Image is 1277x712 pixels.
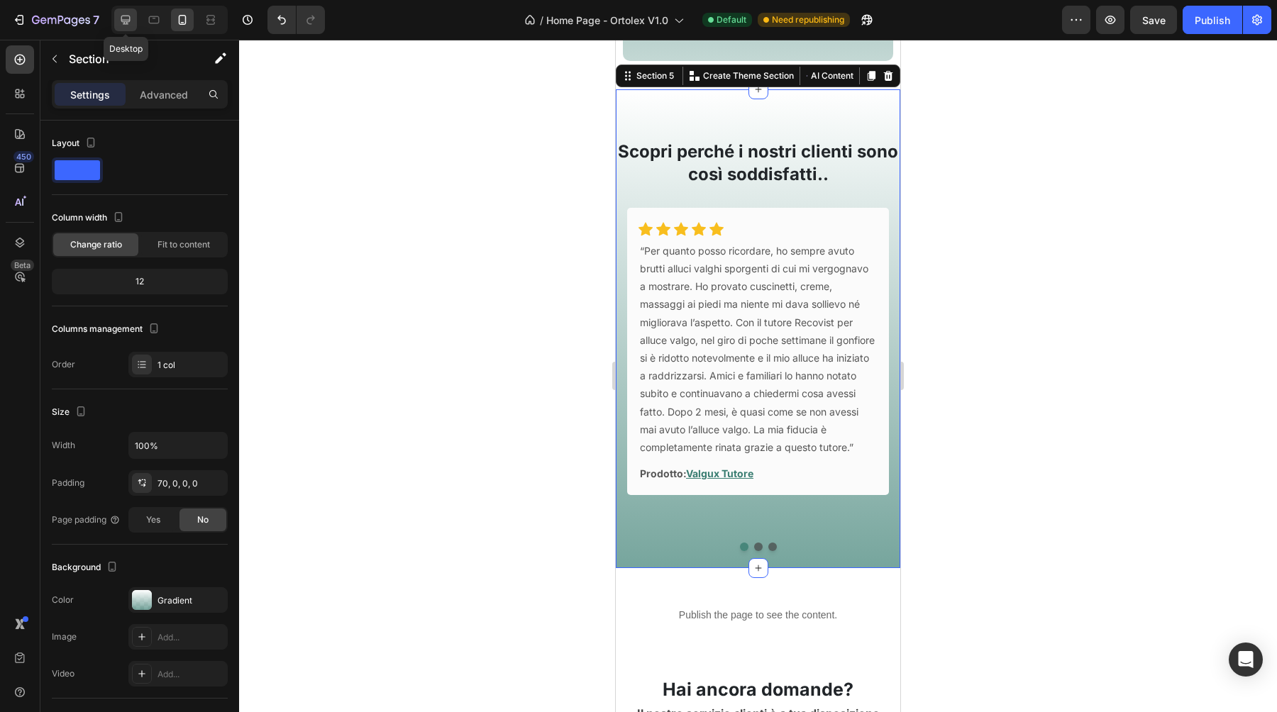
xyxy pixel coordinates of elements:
[6,6,106,34] button: 7
[267,6,325,34] div: Undo/Redo
[52,134,99,153] div: Layout
[21,667,264,696] strong: Il nostro servizio clienti è a tua disposizione ogni giorno.
[70,87,110,102] p: Settings
[772,13,844,26] span: Need republishing
[55,272,225,291] div: 12
[157,477,224,490] div: 70, 0, 0, 0
[157,359,224,372] div: 1 col
[157,594,224,607] div: Gradient
[52,320,162,339] div: Columns management
[52,439,75,452] div: Width
[1142,14,1166,26] span: Save
[52,667,74,680] div: Video
[717,13,746,26] span: Default
[69,50,185,67] p: Section
[52,208,127,228] div: Column width
[13,151,34,162] div: 450
[129,433,227,458] input: Auto
[93,11,99,28] p: 7
[52,358,75,371] div: Order
[52,403,89,422] div: Size
[52,477,84,489] div: Padding
[157,238,210,251] span: Fit to content
[52,630,77,643] div: Image
[616,40,900,712] iframe: Design area
[52,558,121,577] div: Background
[140,87,188,102] p: Advanced
[546,13,668,28] span: Home Page - Ortolex V1.0
[52,513,121,526] div: Page padding
[157,668,224,681] div: Add...
[52,594,74,606] div: Color
[1195,13,1230,28] div: Publish
[1130,6,1177,34] button: Save
[70,238,122,251] span: Change ratio
[11,260,34,271] div: Beta
[1229,643,1263,677] div: Open Intercom Messenger
[540,13,543,28] span: /
[1183,6,1242,34] button: Publish
[197,513,209,526] span: No
[146,513,160,526] span: Yes
[157,631,224,644] div: Add...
